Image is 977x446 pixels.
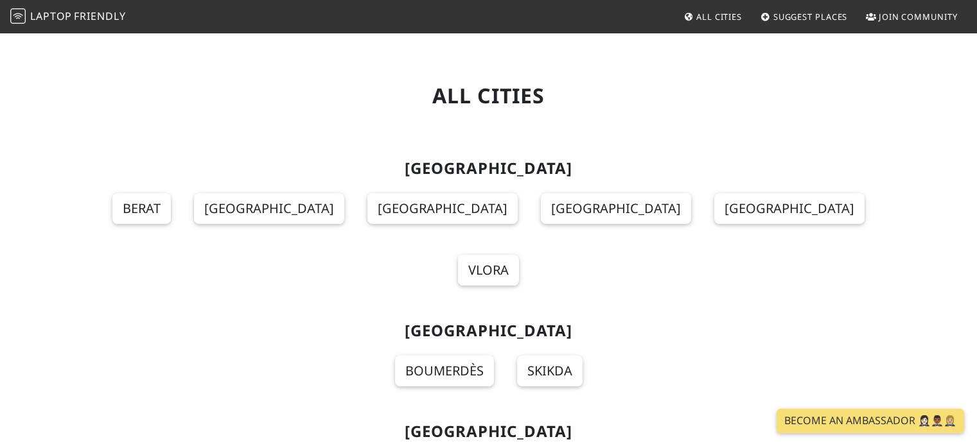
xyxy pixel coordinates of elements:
[773,11,848,22] span: Suggest Places
[73,322,905,340] h2: [GEOGRAPHIC_DATA]
[777,409,964,433] a: Become an Ambassador 🤵🏻‍♀️🤵🏾‍♂️🤵🏼‍♀️
[112,193,171,224] a: Berat
[714,193,865,224] a: [GEOGRAPHIC_DATA]
[30,9,72,23] span: Laptop
[10,6,126,28] a: LaptopFriendly LaptopFriendly
[10,8,26,24] img: LaptopFriendly
[73,83,905,108] h1: All Cities
[194,193,344,224] a: [GEOGRAPHIC_DATA]
[755,5,853,28] a: Suggest Places
[879,11,958,22] span: Join Community
[678,5,747,28] a: All Cities
[517,356,583,386] a: Skikda
[74,9,125,23] span: Friendly
[458,255,519,286] a: Vlora
[696,11,742,22] span: All Cities
[73,159,905,178] h2: [GEOGRAPHIC_DATA]
[395,356,494,386] a: Boumerdès
[73,422,905,441] h2: [GEOGRAPHIC_DATA]
[861,5,963,28] a: Join Community
[367,193,518,224] a: [GEOGRAPHIC_DATA]
[541,193,691,224] a: [GEOGRAPHIC_DATA]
